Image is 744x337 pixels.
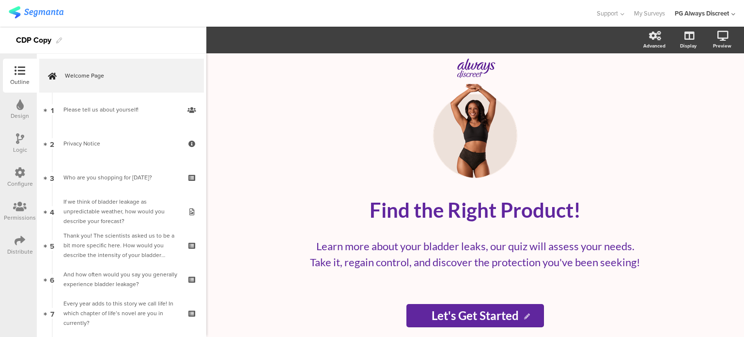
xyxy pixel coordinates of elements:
a: 7 Every year adds to this story we call life! In which chapter of life’s novel are you in currently? [39,296,204,330]
span: 4 [50,206,54,217]
p: Find the Right Product! [296,198,654,222]
span: 7 [50,308,54,319]
div: Configure [7,179,33,188]
a: 3 Who are you shopping for [DATE]? [39,160,204,194]
img: segmanta logo [9,6,63,18]
div: CDP Copy [16,32,51,48]
div: Preview [713,42,731,49]
div: Outline [10,78,30,86]
div: Privacy Notice [63,139,179,148]
div: If we think of bladder leakage as unpredictable weather, how would you describe your forecast? [63,197,179,226]
div: Design [11,112,29,120]
p: Learn more about your bladder leaks, our quiz will assess your needs. Take it, regain control, an... [306,238,645,270]
div: PG Always Discreet [675,9,729,18]
span: 1 [51,104,54,115]
div: Advanced [643,42,666,49]
a: 5 Thank you! The scientists asked us to be a bit more specific here. How would you describe the i... [39,228,204,262]
div: Distribute [7,247,33,256]
div: Thank you! The scientists asked us to be a bit more specific here. How would you describe the int... [63,231,179,260]
div: Logic [13,145,27,154]
span: Support [597,9,618,18]
a: 4 If we think of bladder leakage as unpredictable weather, how would you describe your forecast? [39,194,204,228]
span: 3 [50,172,54,183]
div: Display [680,42,697,49]
div: Every year adds to this story we call life! In which chapter of life’s novel are you in currently? [63,299,179,328]
a: 1 Please tell us about yourself! [39,93,204,127]
div: And how often would you say you generally experience bladder leakage? [63,270,179,289]
input: Start [406,304,543,327]
span: 5 [50,240,54,251]
a: 6 And how often would you say you generally experience bladder leakage? [39,262,204,296]
div: Permissions [4,213,36,222]
div: Please tell us about yourself! [63,105,179,114]
a: 2 Privacy Notice [39,127,204,160]
div: Who are you shopping for today? [63,173,179,182]
span: 6 [50,274,54,285]
span: Welcome Page [65,71,189,80]
a: Welcome Page [39,59,204,93]
span: 2 [50,138,54,149]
